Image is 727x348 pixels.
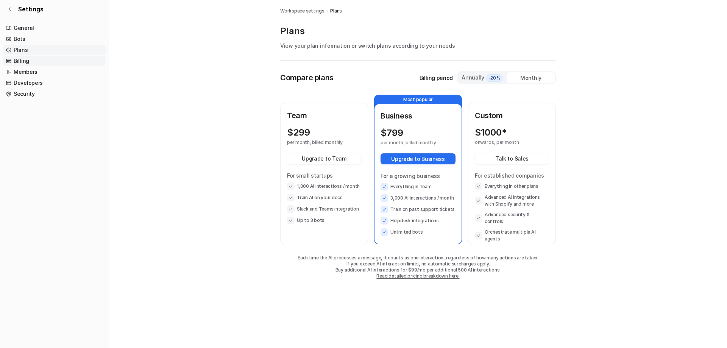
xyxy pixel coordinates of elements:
[3,78,106,88] a: Developers
[287,217,361,224] li: Up to 3 bots
[381,206,456,213] li: Train on past support tickets
[507,72,555,83] div: Monthly
[280,267,556,273] p: Buy additional AI interactions for $99/mo per additional 500 AI interactions.
[280,261,556,267] p: If you exceed AI interaction limits, no automatic surcharges apply.
[381,228,456,236] li: Unlimited bots
[475,153,549,164] button: Talk to Sales
[381,110,456,122] p: Business
[475,211,549,225] li: Advanced security & controls
[327,8,328,14] span: /
[376,273,459,279] a: Read detailed pricing breakdown here.
[461,73,504,82] div: Annually
[381,217,456,225] li: Helpdesk integrations
[381,183,456,190] li: Everything in Team
[287,205,361,213] li: Slack and Teams integration
[280,255,556,261] p: Each time the AI processes a message, it counts as one interaction, regardless of how many action...
[287,153,361,164] button: Upgrade to Team
[280,42,556,50] p: View your plan information or switch plans according to your needs
[475,229,549,242] li: Orchestrate multiple AI agents
[18,5,44,14] span: Settings
[475,110,549,121] p: Custom
[381,153,456,164] button: Upgrade to Business
[381,172,456,180] p: For a growing business
[3,67,106,77] a: Members
[280,8,324,14] a: Workspace settings
[475,139,535,145] p: onwards, per month
[287,194,361,201] li: Train AI on your docs
[287,172,361,179] p: For small startups
[381,140,442,146] p: per month, billed monthly
[374,95,462,104] p: Most popular
[287,127,310,138] p: $ 299
[280,25,556,37] p: Plans
[3,34,106,44] a: Bots
[486,74,503,82] span: -20%
[3,56,106,66] a: Billing
[475,183,549,190] li: Everything in other plans
[3,23,106,33] a: General
[287,110,361,121] p: Team
[475,194,549,208] li: Advanced AI integrations with Shopify and more
[3,45,106,55] a: Plans
[287,183,361,190] li: 1,000 AI interactions / month
[381,194,456,202] li: 3,000 AI interactions / month
[280,72,334,83] p: Compare plans
[381,128,403,138] p: $ 799
[287,139,348,145] p: per month, billed monthly
[475,127,507,138] p: $ 1000*
[420,74,453,82] p: Billing period
[475,172,549,179] p: For established companies
[3,89,106,99] a: Security
[330,8,342,14] a: Plans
